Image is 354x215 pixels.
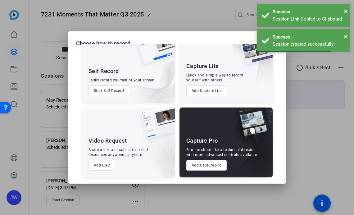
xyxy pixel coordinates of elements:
[344,32,347,41] button: Close
[273,8,346,16] div: Success!
[273,16,346,23] div: Session Link Copied to Clipboard
[273,34,346,41] div: Success!
[273,41,346,48] div: Session created successfully!
[344,7,347,16] button: Close
[344,33,347,40] span: ×
[344,7,347,15] span: ×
